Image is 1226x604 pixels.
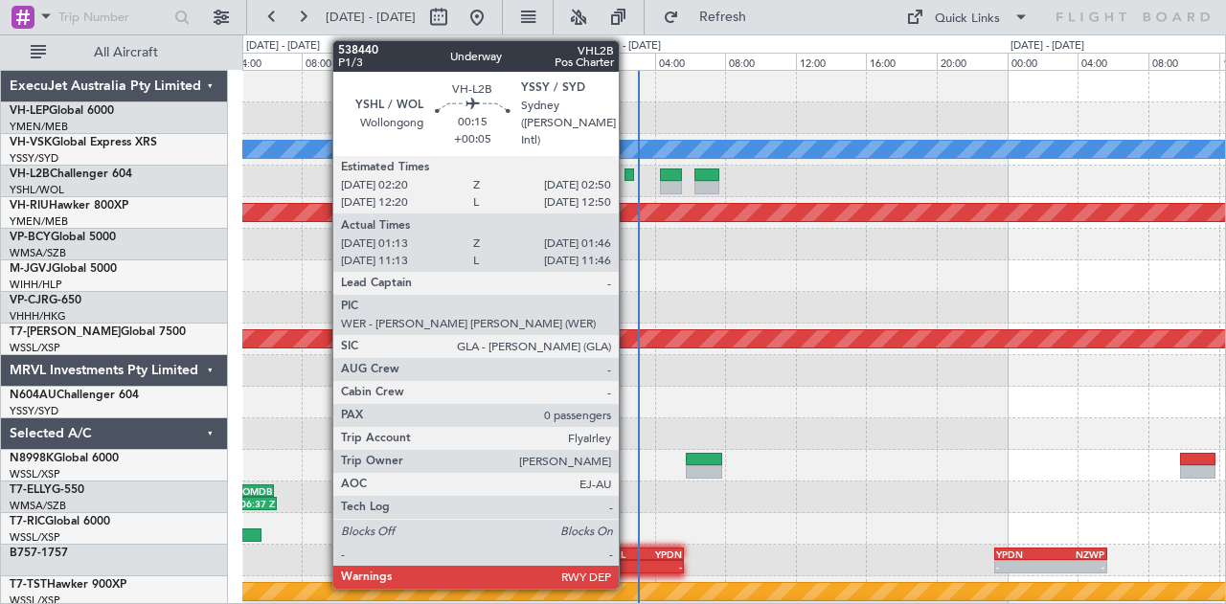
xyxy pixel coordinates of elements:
div: [DATE] - [DATE] [246,38,320,55]
span: VP-CJR [10,295,49,306]
div: OMDB [202,485,272,497]
div: NZWP [1051,548,1105,560]
span: M-JGVJ [10,263,52,275]
span: Refresh [683,11,763,24]
div: 12:00 [373,53,443,70]
div: 16:00 [443,53,514,70]
div: 20:00 [513,53,584,70]
span: VP-BCY [10,232,51,243]
div: 08:00 [725,53,796,70]
a: YMEN/MEB [10,214,68,229]
a: VH-L2BChallenger 604 [10,168,132,180]
span: B757-1 [10,548,48,559]
div: YPDN [996,548,1051,560]
a: VHHH/HKG [10,309,66,324]
div: 08:00 [302,53,373,70]
a: B757-1757 [10,548,68,559]
a: YMEN/MEB [10,120,68,134]
div: - [641,561,682,572]
span: All Aircraft [50,46,202,59]
span: VH-RIU [10,200,49,212]
div: Quick Links [935,10,1000,29]
div: 04:00 [1078,53,1148,70]
a: T7-[PERSON_NAME]Global 7500 [10,326,186,338]
a: YSSY/SYD [10,404,58,418]
div: 00:00 [584,53,655,70]
div: [DATE] - [DATE] [587,38,661,55]
a: T7-TSTHawker 900XP [10,579,126,591]
div: [DATE] - [DATE] [1010,38,1084,55]
a: VH-RIUHawker 800XP [10,200,128,212]
span: VH-VSK [10,137,52,148]
a: YSHL/WOL [10,183,64,197]
span: VH-LEP [10,105,49,117]
div: - [1051,561,1105,572]
a: WSSL/XSP [10,467,60,481]
a: T7-RICGlobal 6000 [10,516,110,527]
span: VH-L2B [10,168,50,180]
a: VH-VSKGlobal Express XRS [10,137,157,148]
a: WSSL/XSP [10,341,60,355]
span: N8998K [10,453,54,464]
button: Quick Links [897,2,1038,33]
a: WMSA/SZB [10,499,66,513]
div: 08:00 [1148,53,1219,70]
a: N604AUChallenger 604 [10,390,139,401]
div: 04:00 [232,53,303,70]
a: WMSA/SZB [10,246,66,260]
span: T7-RIC [10,516,45,527]
span: T7-[PERSON_NAME] [10,326,121,338]
div: YPDN [641,548,682,560]
div: 12:00 [796,53,867,70]
div: - [600,561,641,572]
button: All Aircraft [21,37,208,68]
button: Refresh [654,2,769,33]
span: N604AU [10,390,57,401]
a: VP-CJRG-650 [10,295,81,306]
a: WIHH/HLP [10,278,62,292]
a: M-JGVJGlobal 5000 [10,263,117,275]
span: T7-ELLY [10,484,52,496]
div: 20:00 [937,53,1008,70]
a: YSSY/SYD [10,151,58,166]
input: Trip Number [58,3,169,32]
a: VP-BCYGlobal 5000 [10,232,116,243]
a: WSSL/XSP [10,530,60,545]
a: VH-LEPGlobal 6000 [10,105,114,117]
div: - [996,561,1051,572]
a: N8998KGlobal 6000 [10,453,119,464]
div: WSSL [600,548,641,560]
div: 16:00 [866,53,937,70]
span: T7-TST [10,579,47,591]
span: [DATE] - [DATE] [326,9,416,26]
div: 04:00 [655,53,726,70]
div: 00:00 [1008,53,1078,70]
a: T7-ELLYG-550 [10,484,84,496]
